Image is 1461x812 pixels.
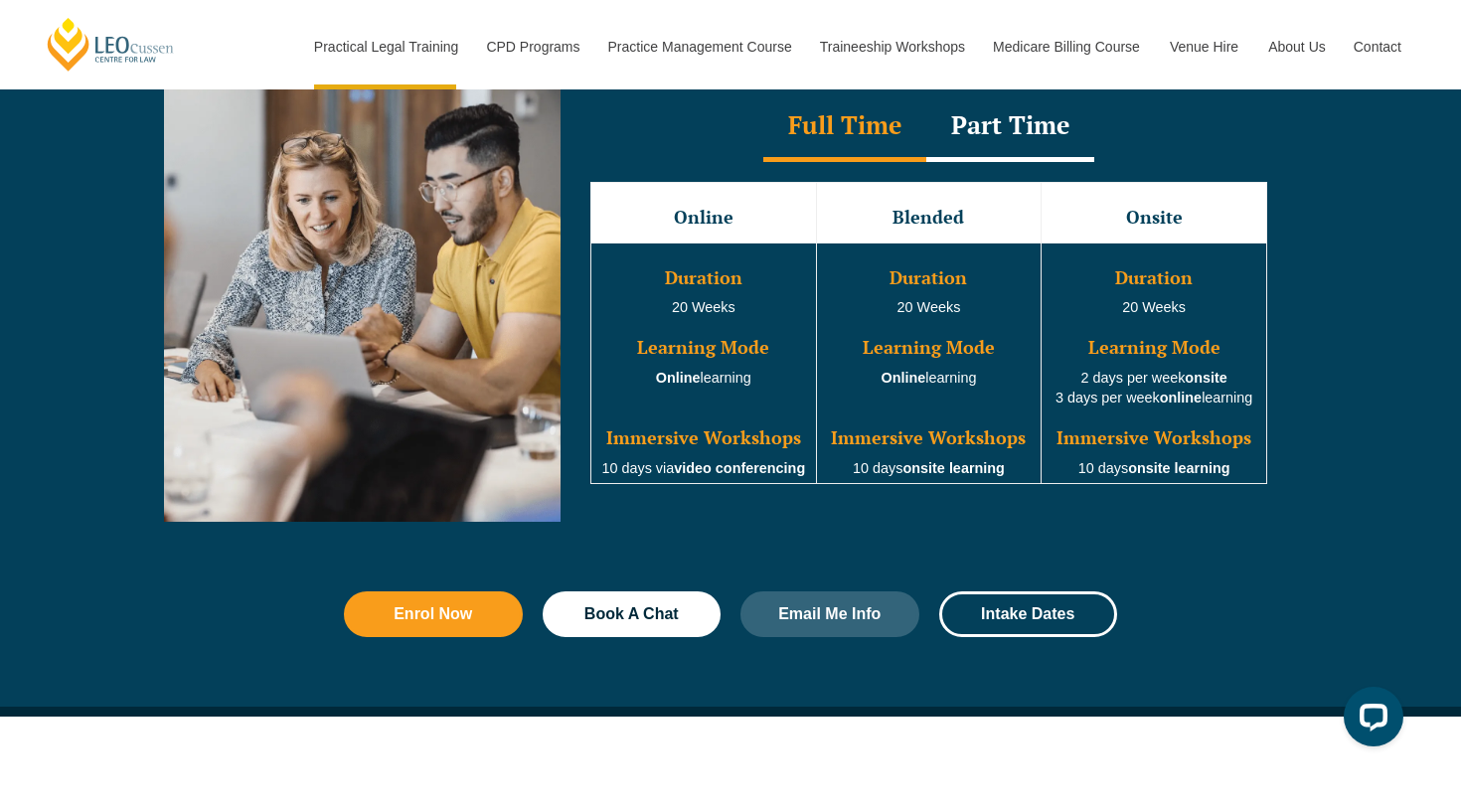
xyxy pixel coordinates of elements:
[665,265,742,289] span: Duration
[981,606,1074,622] span: Intake Dates
[593,4,805,89] a: Practice Management Course
[1160,390,1202,406] strong: online
[819,268,1040,288] h3: Duration
[394,606,472,622] span: Enrol Now
[344,591,523,637] a: Enrol Now
[881,370,925,386] strong: Online
[674,460,805,476] strong: video conferencing
[1042,243,1267,484] td: 20 Weeks 2 days per week 3 days per week learning 10 days
[1185,370,1226,386] strong: onsite
[1253,4,1339,89] a: About Us
[1339,4,1416,89] a: Contact
[819,428,1040,448] h3: Immersive Workshops
[778,606,881,622] span: Email Me Info
[903,460,1005,476] strong: onsite learning
[299,4,472,89] a: Practical Legal Training
[584,606,679,622] span: Book A Chat
[763,92,926,162] div: Full Time
[593,428,814,448] h3: Immersive Workshops
[471,4,592,89] a: CPD Programs
[978,4,1155,89] a: Medicare Billing Course
[819,338,1040,358] h3: Learning Mode
[45,16,177,73] a: [PERSON_NAME] Centre for Law
[819,208,1040,228] h3: Blended
[740,591,919,637] a: Email Me Info
[1328,679,1411,762] iframe: LiveChat chat widget
[656,370,701,386] strong: Online
[926,92,1094,162] div: Part Time
[593,208,814,228] h3: Online
[672,299,735,315] span: 20 Weeks
[591,243,817,484] td: learning 10 days via
[816,243,1042,484] td: 20 Weeks learning 10 days
[1155,4,1253,89] a: Venue Hire
[1044,338,1264,358] h3: Learning Mode
[939,591,1118,637] a: Intake Dates
[543,591,722,637] a: Book A Chat
[1128,460,1229,476] strong: onsite learning
[1044,428,1264,448] h3: Immersive Workshops
[1044,208,1264,228] h3: Onsite
[1044,268,1264,288] h3: Duration
[805,4,978,89] a: Traineeship Workshops
[593,338,814,358] h3: Learning Mode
